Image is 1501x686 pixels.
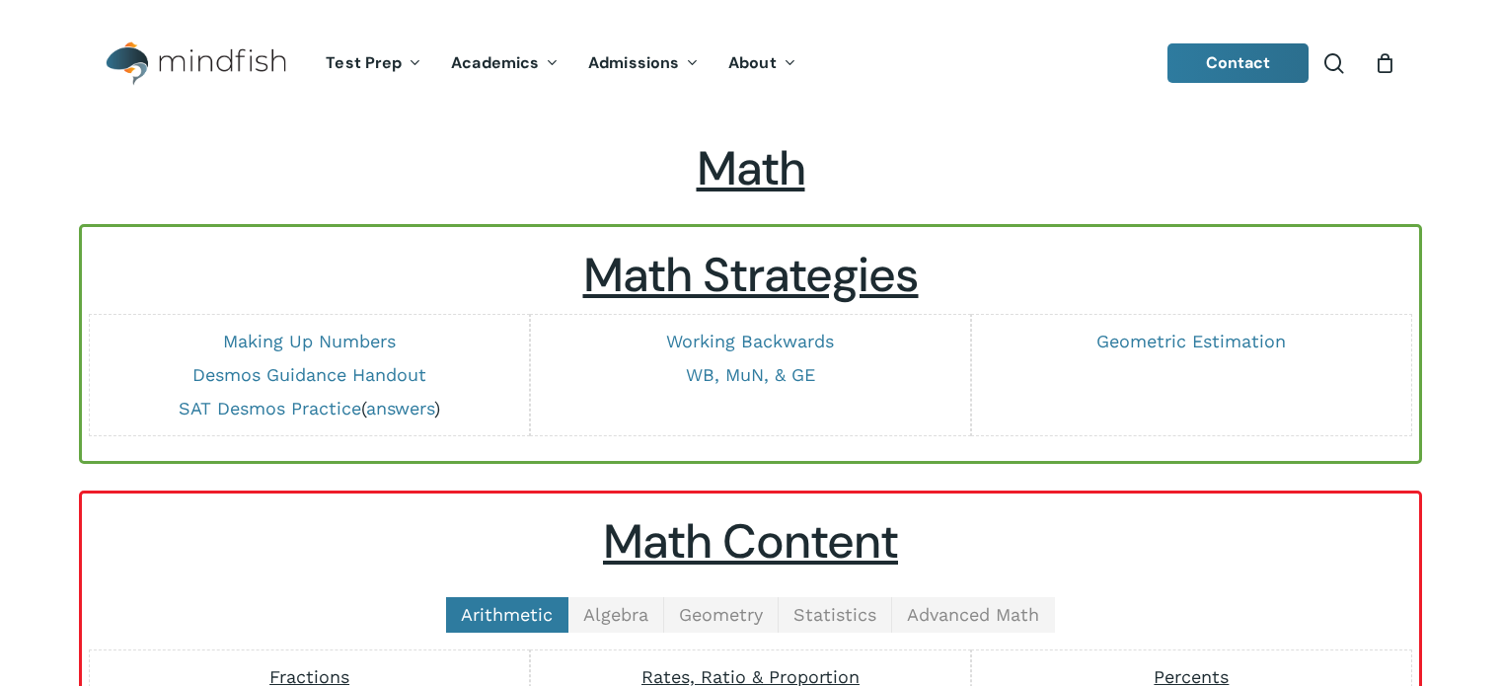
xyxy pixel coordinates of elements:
a: answers [366,398,434,419]
a: Academics [436,55,573,72]
a: Desmos Guidance Handout [192,364,426,385]
a: Statistics [779,597,892,633]
a: Contact [1167,43,1310,83]
p: ( ) [100,397,519,420]
u: Math Strategies [583,244,919,306]
header: Main Menu [79,27,1422,101]
span: Test Prep [326,52,402,73]
a: Making Up Numbers [223,331,396,351]
span: Math [697,137,805,199]
a: Geometry [664,597,779,633]
a: Arithmetic [446,597,568,633]
span: Academics [451,52,539,73]
a: About [713,55,811,72]
nav: Main Menu [311,27,810,101]
span: Advanced Math [907,604,1039,625]
a: WB, MuN, & GE [686,364,815,385]
span: About [728,52,777,73]
span: Algebra [583,604,648,625]
a: Algebra [568,597,664,633]
a: SAT Desmos Practice [179,398,361,419]
u: Math Content [603,510,898,572]
a: Cart [1374,52,1395,74]
span: Statistics [793,604,876,625]
a: Geometric Estimation [1096,331,1286,351]
a: Advanced Math [892,597,1055,633]
span: Arithmetic [461,604,553,625]
span: Contact [1206,52,1271,73]
a: Working Backwards [666,331,834,351]
a: Test Prep [311,55,436,72]
span: Geometry [679,604,763,625]
span: Admissions [588,52,679,73]
a: Admissions [573,55,713,72]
